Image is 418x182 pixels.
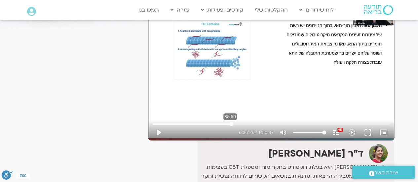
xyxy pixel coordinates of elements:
[374,168,398,177] span: יצירת קשר
[135,4,162,16] a: תמכו בנו
[268,147,364,160] strong: ד"ר [PERSON_NAME]
[296,4,337,16] a: לוח שידורים
[251,4,291,16] a: ההקלטות שלי
[369,144,388,163] img: ד"ר נועה אלבלדה
[167,4,193,16] a: עזרה
[364,5,393,15] img: תודעה בריאה
[198,4,247,16] a: קורסים ופעילות
[352,166,415,179] a: יצירת קשר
